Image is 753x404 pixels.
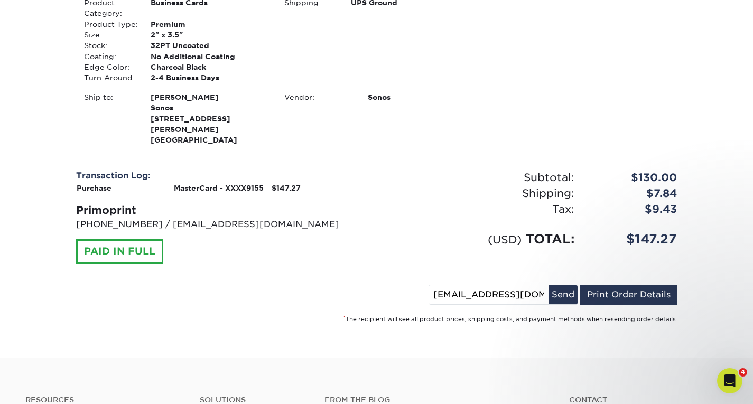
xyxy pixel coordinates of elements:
[143,19,276,30] div: Premium
[76,30,143,40] div: Size:
[377,185,582,201] div: Shipping:
[76,19,143,30] div: Product Type:
[276,92,360,102] div: Vendor:
[739,368,747,377] span: 4
[76,218,369,231] p: [PHONE_NUMBER] / [EMAIL_ADDRESS][DOMAIN_NAME]
[76,239,163,264] div: PAID IN FULL
[582,185,685,201] div: $7.84
[143,62,276,72] div: Charcoal Black
[526,231,574,247] span: TOTAL:
[143,40,276,51] div: 32PT Uncoated
[151,92,268,145] strong: [GEOGRAPHIC_DATA]
[377,201,582,217] div: Tax:
[76,51,143,62] div: Coating:
[76,40,143,51] div: Stock:
[343,316,677,323] small: The recipient will see all product prices, shipping costs, and payment methods when resending ord...
[76,62,143,72] div: Edge Color:
[151,92,268,102] span: [PERSON_NAME]
[377,170,582,185] div: Subtotal:
[76,92,143,146] div: Ship to:
[272,184,301,192] strong: $147.27
[580,285,677,305] a: Print Order Details
[151,114,268,135] span: [STREET_ADDRESS][PERSON_NAME]
[582,201,685,217] div: $9.43
[717,368,742,393] iframe: Intercom live chat
[76,72,143,83] div: Turn-Around:
[582,230,685,249] div: $147.27
[174,184,264,192] strong: MasterCard - XXXX9155
[360,92,477,102] div: Sonos
[143,51,276,62] div: No Additional Coating
[143,30,276,40] div: 2" x 3.5"
[76,170,369,182] div: Transaction Log:
[151,102,268,113] span: Sonos
[488,233,522,246] small: (USD)
[582,170,685,185] div: $130.00
[143,72,276,83] div: 2-4 Business Days
[77,184,111,192] strong: Purchase
[76,202,369,218] div: Primoprint
[549,285,578,304] button: Send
